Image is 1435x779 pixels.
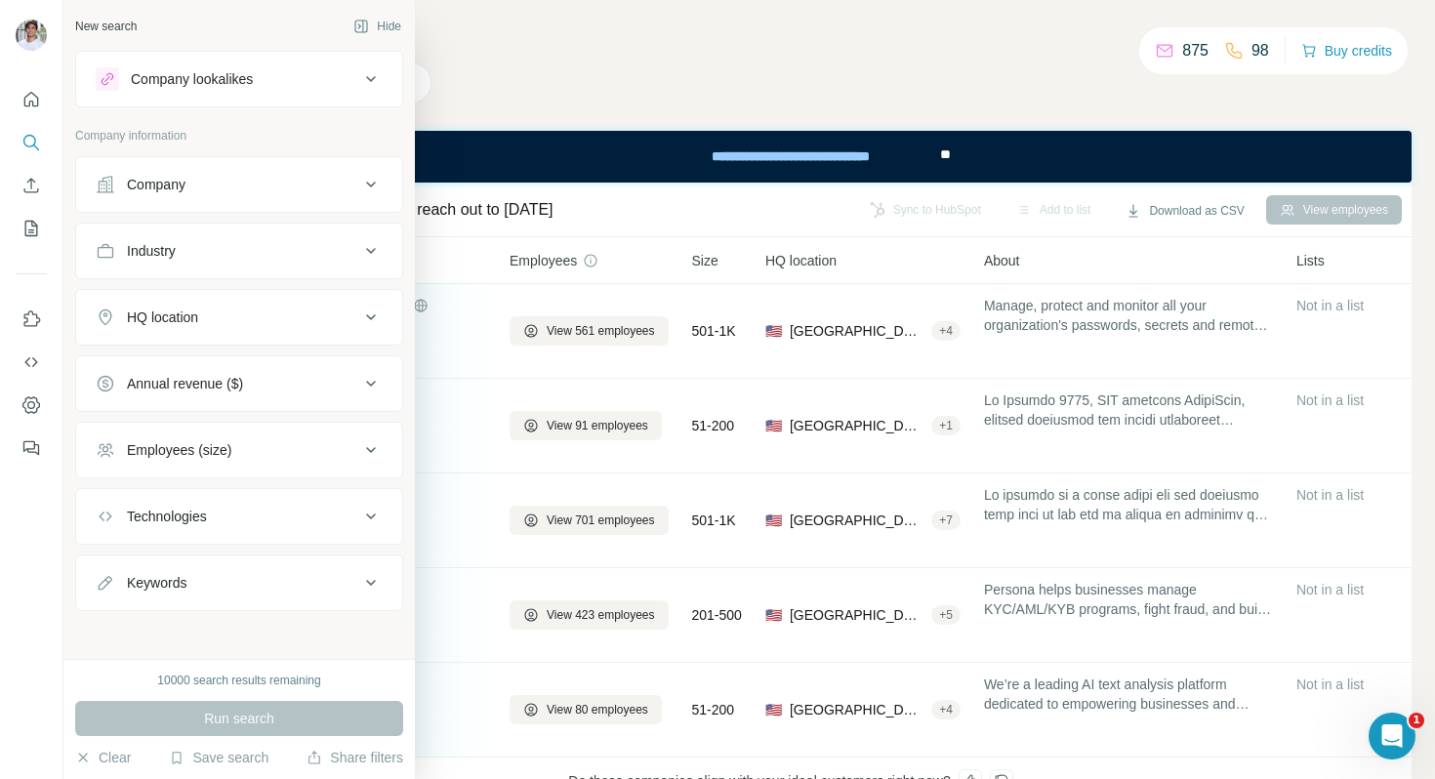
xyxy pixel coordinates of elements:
div: Company [127,175,185,194]
div: Technologies [127,507,207,526]
button: Quick start [16,82,47,117]
div: + 4 [931,322,961,340]
span: Not in a list [1296,676,1364,692]
button: Employees (size) [76,427,402,473]
span: 🇺🇸 [765,511,782,530]
button: Save search [169,748,268,767]
button: Annual revenue ($) [76,360,402,407]
button: Keywords [76,559,402,606]
button: View 423 employees [510,600,669,630]
span: [GEOGRAPHIC_DATA], [US_STATE] [790,511,923,530]
div: 10000 search results remaining [157,672,320,689]
button: View 91 employees [510,411,662,440]
button: Enrich CSV [16,168,47,203]
div: Keywords [127,573,186,593]
span: HQ location [765,251,837,270]
span: Lo ipsumdo si a conse adipi eli sed doeiusmo temp inci ut lab etd ma aliqua en adminimv qu nostru... [984,485,1273,524]
span: 🇺🇸 [765,700,782,719]
span: Size [692,251,718,270]
button: Search [16,125,47,160]
span: 🇺🇸 [765,605,782,625]
iframe: Banner [170,131,1412,183]
span: Not in a list [1296,582,1364,597]
button: HQ location [76,294,402,341]
button: Company [76,161,402,208]
span: Persona helps businesses manage KYC/AML/KYB programs, fight fraud, and build trust by automating ... [984,580,1273,619]
span: Not in a list [1296,392,1364,408]
div: Company lookalikes [131,69,253,89]
div: + 1 [931,417,961,434]
span: View 91 employees [547,417,648,434]
span: View 423 employees [547,606,655,624]
div: + 5 [931,606,961,624]
span: [GEOGRAPHIC_DATA], [US_STATE] [790,605,923,625]
span: Lists [1296,251,1325,270]
button: Dashboard [16,388,47,423]
button: Industry [76,227,402,274]
span: [GEOGRAPHIC_DATA], [US_STATE] [790,416,923,435]
button: View 80 employees [510,695,662,724]
span: Manage, protect and monitor all your organization's passwords, secrets and remote connections wit... [984,296,1273,335]
img: Avatar [16,20,47,51]
span: 51-200 [692,700,735,719]
button: Company lookalikes [76,56,402,102]
span: About [984,251,1020,270]
span: We’re a leading AI text analysis platform dedicated to empowering businesses and educational inst... [984,675,1273,714]
span: Employees [510,251,577,270]
p: Company information [75,127,403,144]
iframe: Intercom live chat [1369,713,1415,759]
button: My lists [16,211,47,246]
div: + 4 [931,701,961,718]
button: Use Surfe on LinkedIn [16,302,47,337]
button: Download as CSV [1112,196,1257,225]
span: 1 [1409,713,1424,728]
span: Lo Ipsumdo 9775, SIT ametcons AdipiScin, elitsed doeiusmod tem incidi utlaboreet dolorema aliqu. ... [984,390,1273,430]
span: View 701 employees [547,512,655,529]
span: 🇺🇸 [765,321,782,341]
div: New search [75,18,137,35]
p: 875 [1182,39,1209,62]
button: Hide [340,12,415,41]
button: Feedback [16,430,47,466]
div: + 7 [931,512,961,529]
span: 51-200 [692,416,735,435]
span: View 80 employees [547,701,648,718]
span: Not in a list [1296,298,1364,313]
span: 201-500 [692,605,742,625]
span: View 561 employees [547,322,655,340]
span: 🇺🇸 [765,416,782,435]
div: Employees (size) [127,440,231,460]
button: Technologies [76,493,402,540]
span: 501-1K [692,511,736,530]
button: View 701 employees [510,506,669,535]
h4: Search [170,23,1412,51]
div: HQ location [127,307,198,327]
button: Share filters [307,748,403,767]
button: Clear [75,748,131,767]
span: [GEOGRAPHIC_DATA] [790,321,923,341]
p: 98 [1251,39,1269,62]
div: Annual revenue ($) [127,374,243,393]
button: Buy credits [1301,37,1392,64]
button: Use Surfe API [16,345,47,380]
span: [GEOGRAPHIC_DATA], [US_STATE] [790,700,923,719]
button: View 561 employees [510,316,669,346]
div: Industry [127,241,176,261]
span: 501-1K [692,321,736,341]
span: Not in a list [1296,487,1364,503]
